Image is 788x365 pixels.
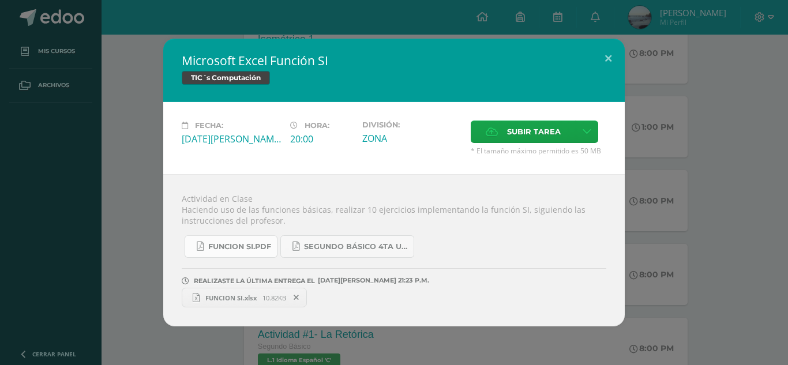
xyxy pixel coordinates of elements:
span: SEGUNDO BÁSICO 4TA UNIDAD.pdf [304,242,408,251]
span: Fecha: [195,121,223,130]
div: ZONA [362,132,461,145]
span: FUNCION SI.xlsx [200,293,262,302]
span: [DATE][PERSON_NAME] 21:23 P.M. [315,280,429,281]
span: * El tamaño máximo permitido es 50 MB [471,146,606,156]
h2: Microsoft Excel Función SI [182,52,606,69]
a: FUNCION SI.pdf [185,235,277,258]
div: Actividad en Clase Haciendo uso de las funciones básicas, realizar 10 ejercicios implementando la... [163,174,625,326]
a: FUNCION SI.xlsx 10.82KB [182,288,307,307]
span: Remover entrega [287,291,306,304]
span: FUNCION SI.pdf [208,242,271,251]
span: Hora: [305,121,329,130]
span: TIC´s Computación [182,71,270,85]
span: Subir tarea [507,121,561,142]
div: [DATE][PERSON_NAME] [182,133,281,145]
a: SEGUNDO BÁSICO 4TA UNIDAD.pdf [280,235,414,258]
span: REALIZASTE LA ÚLTIMA ENTREGA EL [194,277,315,285]
span: 10.82KB [262,293,286,302]
div: 20:00 [290,133,353,145]
button: Close (Esc) [592,39,625,78]
label: División: [362,121,461,129]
